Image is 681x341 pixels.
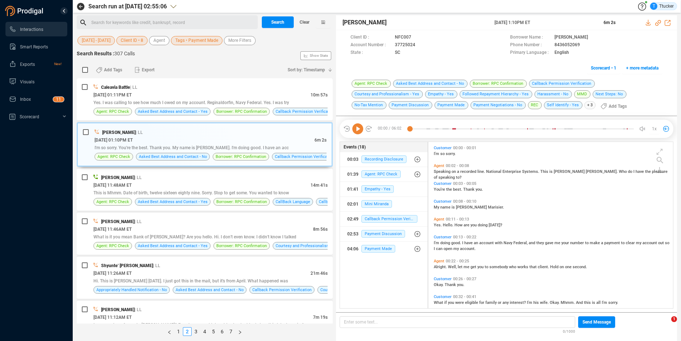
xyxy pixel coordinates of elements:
[96,286,167,293] span: Appropriately Handled Notification - No
[488,205,504,210] span: Marisier.
[352,80,391,88] span: Agent: RPC Check
[665,241,669,245] span: so
[5,92,67,106] li: Inbox
[444,300,448,305] span: if
[536,241,545,245] span: they
[352,90,423,98] span: Courtesy and Professionalism - Yes
[434,151,440,156] span: I'm
[476,187,483,192] span: you.
[478,223,489,227] span: doing
[460,169,477,174] span: recorded
[470,101,526,109] span: Payment Negotiations - No
[97,153,130,160] span: Agent: RPC Check
[77,36,115,45] button: [DATE] - [DATE]
[347,198,358,210] div: 02:01
[340,212,428,226] button: 02:49Callback Permission Verification
[586,169,619,174] span: [PERSON_NAME].
[313,315,328,320] span: 7m 19s
[20,62,35,67] span: Exports
[434,246,436,251] span: I
[636,241,642,245] span: my
[340,167,428,182] button: 01:39Agent: RPC Check
[463,187,476,192] span: Thank
[626,241,636,245] span: clear
[477,169,486,174] span: line.
[464,223,470,227] span: are
[9,22,61,36] a: Interactions
[434,205,440,210] span: My
[153,36,165,45] span: Agent
[448,300,455,305] span: you
[216,108,267,115] span: Borrower: RPC Confirmation
[142,64,155,76] span: Export
[645,169,652,174] span: the
[352,101,386,109] span: No-Tax Mention
[561,300,576,305] span: Mhmm.
[456,205,488,210] span: [PERSON_NAME]
[101,263,153,268] span: Shyunte' [PERSON_NAME]
[361,185,394,193] span: Empathy - Yes
[5,57,67,71] li: Exports
[650,3,674,10] div: Ttucker
[165,327,174,336] li: Previous Page
[9,39,61,54] a: Smart Reports
[554,41,580,49] span: 8436052069
[347,213,358,225] div: 02:49
[171,36,223,45] button: Tags • Payment Made
[494,19,595,26] span: [DATE] 1:10PM ET
[101,219,135,224] span: [PERSON_NAME]
[93,322,310,328] span: Loan you transfer me to [PERSON_NAME]? Four two year old daughter. I got a blanket on this teleph...
[498,300,502,305] span: or
[340,182,428,197] button: 01:41Empathy - Yes
[432,144,673,308] div: grid
[121,36,143,45] span: Client ID • 8
[485,300,498,305] span: family
[486,169,502,174] span: National
[93,190,289,195] span: This is Mhmm. Date of birth, twelve sixteen eighty nine. Sorry. Stop to get some. You wanted to know
[434,101,468,109] span: Payment Made
[153,263,160,268] span: | LL
[474,241,479,245] span: an
[276,198,310,205] span: CallBack Language
[590,241,601,245] span: make
[587,62,620,74] button: Scorecard • 1
[54,57,61,71] span: New!
[96,198,129,205] span: Agent: RPC Check
[395,49,400,57] span: SC
[224,36,256,45] button: More Filters
[510,41,551,49] span: Phone Number :
[570,241,585,245] span: number
[550,300,561,305] span: Okay.
[602,300,608,305] span: I'm
[458,265,464,269] span: let
[622,62,662,74] button: + more metadata
[77,168,333,211] div: [PERSON_NAME]| LL[DATE] 11:48AM ET14m 41sThis is Mhmm. Date of birth, twelve sixteen eighty nine....
[470,80,527,88] span: Borrower: RPC Confirmation
[101,85,130,90] span: Caleavia Battle
[538,265,550,269] span: client.
[438,175,456,180] span: speaking
[534,90,572,98] span: Harassment - No
[389,101,432,109] span: Payment Discussion
[470,265,477,269] span: get
[658,241,665,245] span: out
[671,316,677,322] span: 1
[529,265,538,269] span: that
[434,300,444,305] span: What
[138,108,208,115] span: Asked Best Address and Contact - Yes
[5,39,67,54] li: Smart Reports
[462,241,464,245] span: I
[434,175,438,180] span: of
[101,175,135,180] span: [PERSON_NAME]
[138,242,208,249] span: Asked Best Address and Contact - Yes
[238,330,242,334] span: right
[175,328,183,336] a: 1
[138,198,208,205] span: Asked Best Address and Contact - Yes
[20,79,35,84] span: Visuals
[93,183,132,188] span: [DATE] 11:48AM ET
[529,80,595,88] span: Callback Permission Verification
[319,198,378,205] span: Callback Permission Verification
[340,242,428,256] button: 04:06Payment Made
[271,16,284,28] span: Search
[130,64,159,76] button: Export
